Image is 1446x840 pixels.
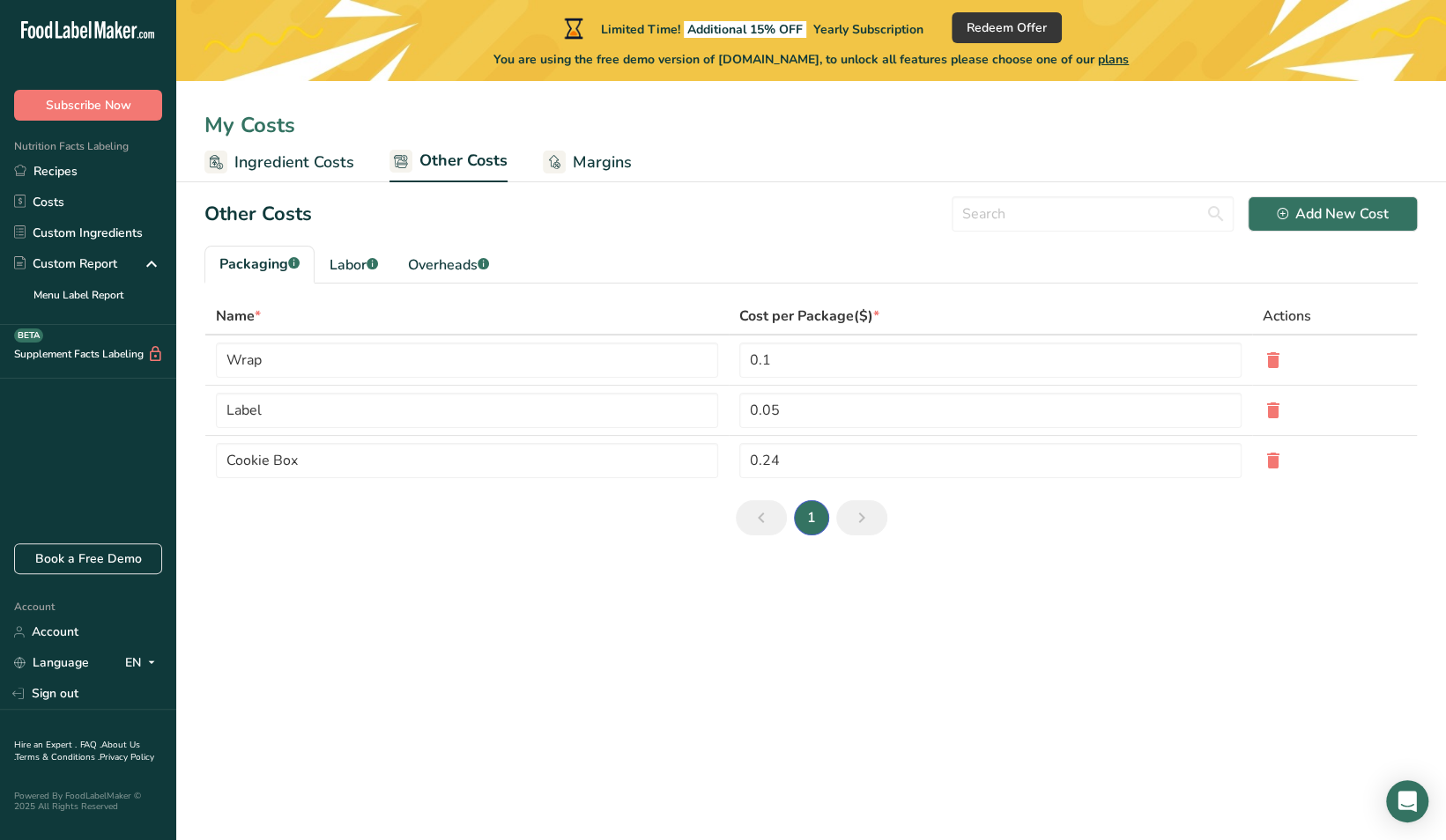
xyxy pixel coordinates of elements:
[736,500,787,535] a: Previous page
[389,141,508,183] a: Other Costs
[573,151,632,174] span: Margins
[1277,203,1389,225] div: Add New Cost
[219,254,300,275] div: Packaging
[234,151,354,174] span: Ingredient Costs
[330,254,378,276] div: Labor
[14,647,89,678] a: Language
[204,200,312,229] h2: Other Costs
[543,143,632,182] a: Margins
[836,500,887,535] a: Next page
[80,739,101,751] a: FAQ .
[739,306,879,327] div: Cost per Package($)
[100,751,154,763] a: Privacy Policy
[952,12,1062,43] button: Redeem Offer
[14,543,162,574] a: Book a Free Demo
[1263,306,1311,327] span: Actions
[14,90,162,121] button: Subscribe Now
[14,254,117,273] div: Custom Report
[14,328,43,343] div: BETA
[408,254,489,276] div: Overheads
[176,109,1446,141] div: My Costs
[204,143,354,182] a: Ingredient Costs
[419,149,508,173] span: Other Costs
[14,739,77,751] a: Hire an Expert .
[493,50,1129,69] span: You are using the free demo version of [DOMAIN_NAME], to unlock all features please choose one of...
[125,652,162,674] div: EN
[952,196,1234,232] input: Search
[1098,51,1129,68] span: plans
[216,306,261,327] div: Name
[1386,780,1428,822] div: Open Intercom Messenger
[1248,196,1418,232] button: Add New Cost
[967,18,1047,37] span: Redeem Offer
[46,96,131,114] span: Subscribe Now
[560,18,923,39] div: Limited Time!
[14,739,140,763] a: About Us .
[813,21,923,38] span: Yearly Subscription
[15,751,100,763] a: Terms & Conditions .
[14,791,162,812] div: Powered By FoodLabelMaker © 2025 All Rights Reserved
[684,21,806,38] span: Additional 15% OFF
